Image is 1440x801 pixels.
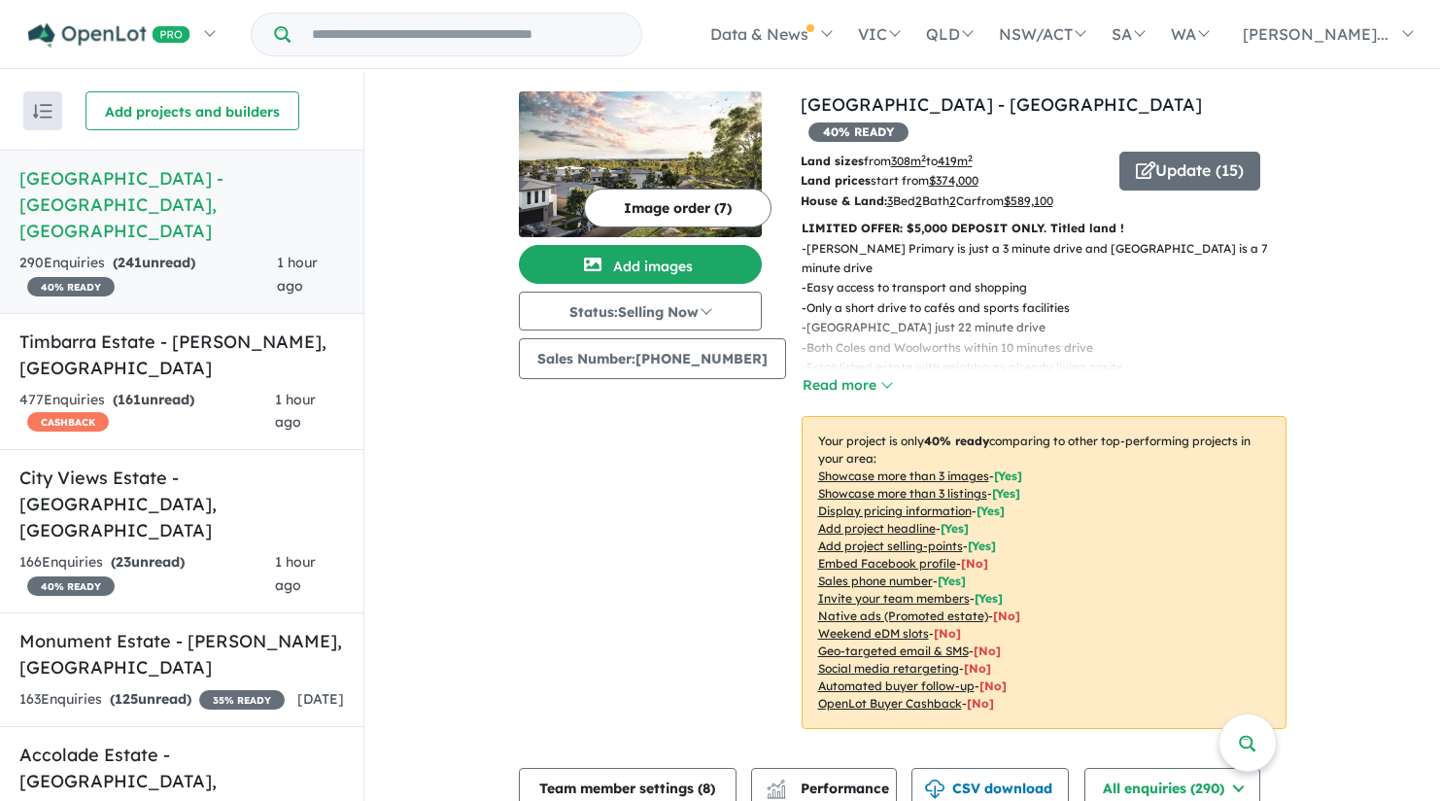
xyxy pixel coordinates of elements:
span: [ Yes ] [975,591,1003,606]
h5: Monument Estate - [PERSON_NAME] , [GEOGRAPHIC_DATA] [19,628,344,680]
img: Openlot PRO Logo White [28,23,190,48]
span: 1 hour ago [275,553,316,594]
p: - Both Coles and Woolworths within 10 minutes drive [802,338,1302,358]
p: - [GEOGRAPHIC_DATA] just 22 minute drive [802,318,1302,337]
span: [No] [934,626,961,641]
button: Add projects and builders [86,91,299,130]
span: 161 [118,391,141,408]
span: CASHBACK [27,412,109,432]
button: Sales Number:[PHONE_NUMBER] [519,338,786,379]
img: download icon [925,780,944,799]
u: Native ads (Promoted estate) [818,609,988,623]
u: 419 m [938,154,973,168]
span: 241 [118,254,142,271]
span: [ Yes ] [968,539,996,553]
p: Your project is only comparing to other top-performing projects in your area: - - - - - - - - - -... [802,416,1286,729]
p: - Only a short drive to cafés and sports facilities [802,298,1302,318]
input: Try estate name, suburb, builder or developer [294,14,637,55]
u: Add project headline [818,521,936,536]
span: 1 hour ago [275,391,316,432]
strong: ( unread) [113,254,195,271]
span: to [926,154,973,168]
img: sort.svg [33,104,52,119]
u: Display pricing information [818,504,972,518]
button: Image order (7) [584,189,771,227]
u: Automated buyer follow-up [818,679,975,693]
div: 290 Enquir ies [19,252,277,298]
button: Read more [802,374,893,397]
u: Invite your team members [818,591,970,606]
img: bar-chart.svg [767,785,786,798]
u: Embed Facebook profile [818,556,956,571]
a: [GEOGRAPHIC_DATA] - [GEOGRAPHIC_DATA] [801,93,1202,116]
span: 1 hour ago [277,254,318,295]
u: Showcase more than 3 listings [818,486,987,501]
strong: ( unread) [110,690,191,708]
u: Showcase more than 3 images [818,469,989,483]
p: - Established estate with neighbours already living onsite. [802,358,1302,377]
p: LIMITED OFFER: $5,000 DEPOSIT ONLY. Titled land ! [802,219,1286,238]
button: Status:Selling Now [519,292,762,331]
p: - [PERSON_NAME] Primary is just a 3 minute drive and [GEOGRAPHIC_DATA] is a 7 minute drive [802,239,1302,279]
span: [PERSON_NAME]... [1243,24,1389,44]
b: House & Land: [801,193,887,208]
span: [No] [979,679,1007,693]
span: 8 [703,780,710,797]
span: [No] [993,609,1020,623]
span: [ Yes ] [941,521,969,536]
u: 2 [915,193,922,208]
u: 308 m [891,154,926,168]
span: [No] [964,661,991,676]
p: Bed Bath Car from [801,192,1105,211]
b: Land prices [801,173,871,188]
div: 477 Enquir ies [19,389,275,435]
span: Performance [770,780,889,797]
span: 40 % READY [808,122,909,142]
span: [No] [974,644,1001,658]
span: 40 % READY [27,576,115,596]
u: 3 [887,193,893,208]
span: [DATE] [297,690,344,708]
button: Update (15) [1119,152,1260,191]
span: [ Yes ] [992,486,1020,501]
strong: ( unread) [111,553,185,571]
img: line-chart.svg [767,780,784,790]
sup: 2 [968,153,973,163]
span: [No] [967,696,994,711]
button: Add images [519,245,762,284]
u: Geo-targeted email & SMS [818,644,969,658]
h5: Timbarra Estate - [PERSON_NAME] , [GEOGRAPHIC_DATA] [19,329,344,381]
p: start from [801,171,1105,191]
span: [ Yes ] [938,574,966,588]
u: Sales phone number [818,574,933,588]
span: 23 [116,553,131,571]
div: 166 Enquir ies [19,551,275,598]
span: 125 [115,690,138,708]
sup: 2 [921,153,926,163]
u: OpenLot Buyer Cashback [818,696,962,711]
div: 163 Enquir ies [19,688,285,712]
span: [ Yes ] [977,504,1005,518]
b: 40 % ready [924,434,989,448]
u: Weekend eDM slots [818,626,929,641]
h5: City Views Estate - [GEOGRAPHIC_DATA] , [GEOGRAPHIC_DATA] [19,465,344,543]
span: [ No ] [961,556,988,571]
p: - Easy access to transport and shopping [802,278,1302,297]
u: Add project selling-points [818,539,963,553]
u: Social media retargeting [818,661,959,676]
span: 40 % READY [27,277,115,296]
b: Land sizes [801,154,864,168]
u: 2 [949,193,956,208]
img: Acacia Village Estate - Wollert [519,91,762,237]
span: [ Yes ] [994,469,1022,483]
u: $ 589,100 [1004,193,1053,208]
span: 35 % READY [199,690,285,710]
strong: ( unread) [113,391,194,408]
u: $ 374,000 [929,173,978,188]
h5: [GEOGRAPHIC_DATA] - [GEOGRAPHIC_DATA] , [GEOGRAPHIC_DATA] [19,165,344,244]
p: from [801,152,1105,171]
